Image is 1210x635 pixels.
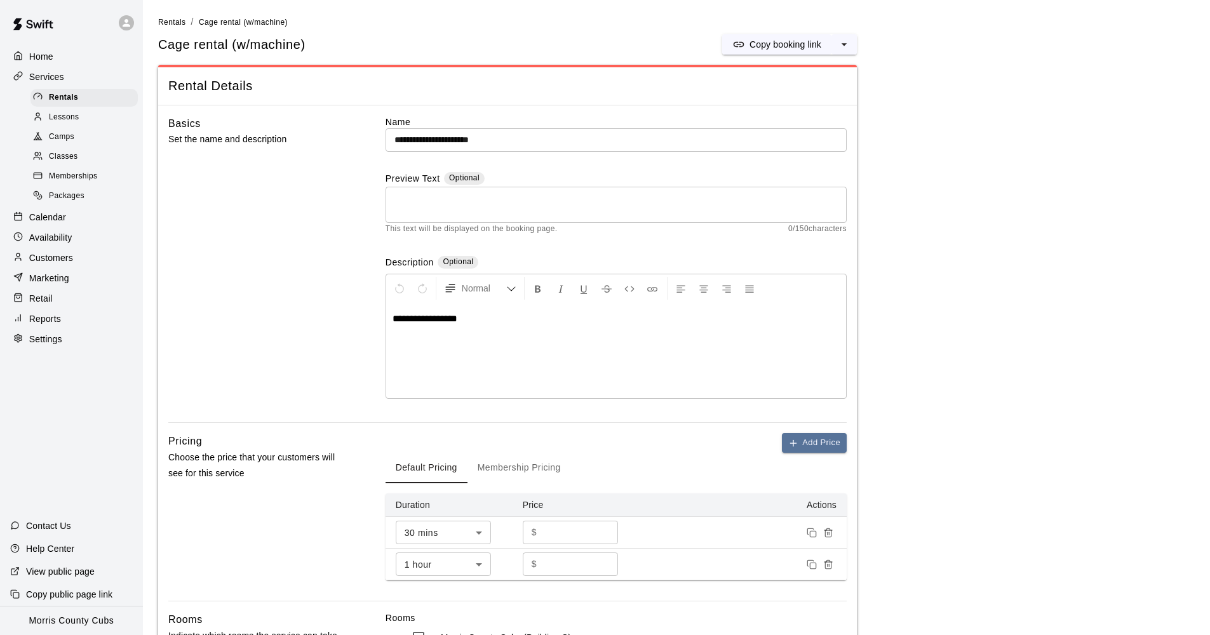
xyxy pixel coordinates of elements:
span: Rental Details [168,77,847,95]
div: Lessons [30,109,138,126]
p: Calendar [29,211,66,224]
div: Camps [30,128,138,146]
p: Settings [29,333,62,345]
span: Packages [49,190,84,203]
button: Left Align [670,277,692,300]
p: Help Center [26,542,74,555]
p: $ [532,558,537,571]
p: Retail [29,292,53,305]
p: Availability [29,231,72,244]
button: Redo [412,277,433,300]
span: Classes [49,150,77,163]
a: Classes [30,147,143,167]
span: Rentals [49,91,78,104]
span: Memberships [49,170,97,183]
p: Services [29,70,64,83]
button: Remove price [820,525,837,541]
button: Default Pricing [386,453,467,483]
p: Set the name and description [168,131,345,147]
nav: breadcrumb [158,15,1195,29]
p: Reports [29,312,61,325]
p: Choose the price that your customers will see for this service [168,450,345,481]
p: Customers [29,251,73,264]
button: select merge strategy [831,34,857,55]
button: Insert Link [642,277,663,300]
button: Center Align [693,277,715,300]
p: $ [532,526,537,539]
span: Normal [462,282,506,295]
a: Marketing [10,269,133,288]
a: Reports [10,309,133,328]
button: Format Bold [527,277,549,300]
span: Cage rental (w/machine) [199,18,288,27]
div: 1 hour [396,552,491,576]
h6: Rooms [168,612,203,628]
span: This text will be displayed on the booking page. [386,223,558,236]
a: Settings [10,330,133,349]
h6: Pricing [168,433,202,450]
label: Preview Text [386,172,440,187]
a: Customers [10,248,133,267]
p: View public page [26,565,95,578]
span: Camps [49,131,74,144]
a: Home [10,47,133,66]
button: Add Price [782,433,847,453]
th: Actions [640,493,847,517]
p: Home [29,50,53,63]
button: Undo [389,277,410,300]
button: Membership Pricing [467,453,571,483]
a: Rentals [30,88,143,107]
div: Memberships [30,168,138,185]
label: Description [386,256,434,271]
a: Lessons [30,107,143,127]
a: Camps [30,128,143,147]
button: Right Align [716,277,737,300]
a: Retail [10,289,133,308]
label: Name [386,116,847,128]
p: Contact Us [26,519,71,532]
a: Rentals [158,17,186,27]
div: Classes [30,148,138,166]
span: Optional [449,173,480,182]
p: Marketing [29,272,69,284]
button: Justify Align [739,277,760,300]
button: Remove price [820,556,837,573]
th: Price [513,493,640,517]
th: Duration [386,493,513,517]
button: Formatting Options [439,277,521,300]
button: Duplicate price [803,525,820,541]
button: Format Underline [573,277,595,300]
button: Insert Code [619,277,640,300]
button: Format Strikethrough [596,277,617,300]
span: Optional [443,257,473,266]
button: Duplicate price [803,556,820,573]
span: Lessons [49,111,79,124]
a: Memberships [30,167,143,187]
h6: Basics [168,116,201,132]
label: Rooms [386,612,847,624]
button: Format Italics [550,277,572,300]
span: Rentals [158,18,186,27]
p: Copy public page link [26,588,112,601]
p: Morris County Cubs [29,614,114,627]
span: 0 / 150 characters [788,223,847,236]
a: Availability [10,228,133,247]
div: Packages [30,187,138,205]
div: Rentals [30,89,138,107]
button: Copy booking link [722,34,831,55]
a: Calendar [10,208,133,227]
li: / [191,15,194,29]
div: Services [10,67,133,86]
a: Packages [30,187,143,206]
div: split button [722,34,857,55]
p: Copy booking link [750,38,821,51]
div: 30 mins [396,521,491,544]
